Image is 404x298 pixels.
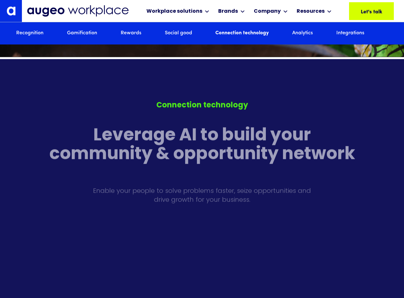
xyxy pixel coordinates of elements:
[336,30,364,37] a: Integrations
[47,127,357,165] h3: Leverage AI to build your community & opportunity network
[292,30,313,37] a: Analytics
[215,30,269,37] a: Connection technology
[165,30,192,37] a: Social good
[27,5,129,17] img: Augeo Workplace business unit full logo in mignight blue.
[349,2,394,20] a: Let's talk
[16,30,44,37] a: Recognition
[254,8,281,15] div: Company
[7,6,16,15] img: Augeo's "a" monogram decorative logo in white.
[88,186,316,204] p: Enable your people to solve problems faster, seize opportunities and drive growth for your business.
[156,100,248,111] h5: Connection technology
[67,30,97,37] a: Gamification
[146,8,202,15] div: Workplace solutions
[218,8,238,15] div: Brands
[297,8,325,15] div: Resources
[121,30,141,37] a: Rewards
